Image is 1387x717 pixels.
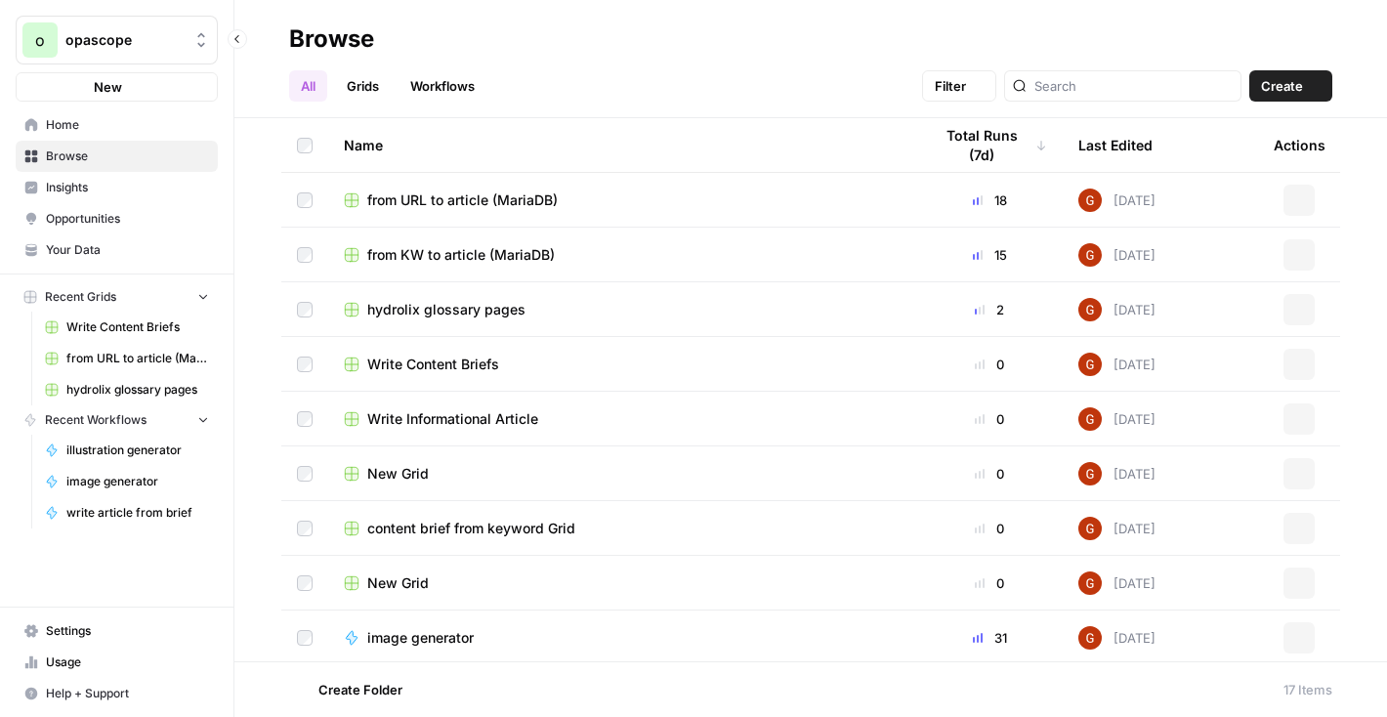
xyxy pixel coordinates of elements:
a: Grids [335,70,391,102]
span: Write Informational Article [367,409,538,429]
span: New [94,77,122,97]
div: [DATE] [1078,571,1156,595]
button: Workspace: opascope [16,16,218,64]
button: Recent Grids [16,282,218,312]
span: New Grid [367,573,429,593]
a: Insights [16,172,218,203]
span: Help + Support [46,685,209,702]
button: Recent Workflows [16,405,218,435]
span: Usage [46,654,209,671]
img: pobvtkb4t1czagu00cqquhmopsq1 [1078,243,1102,267]
div: 15 [932,245,1047,265]
a: New Grid [344,464,901,484]
a: Write Informational Article [344,409,901,429]
span: from URL to article (MariaDB) [66,350,209,367]
span: from URL to article (MariaDB) [367,190,558,210]
a: New Grid [344,573,901,593]
a: from URL to article (MariaDB) [344,190,901,210]
div: [DATE] [1078,353,1156,376]
div: [DATE] [1078,626,1156,650]
span: content brief from keyword Grid [367,519,575,538]
img: pobvtkb4t1czagu00cqquhmopsq1 [1078,462,1102,485]
a: Write Content Briefs [36,312,218,343]
img: pobvtkb4t1czagu00cqquhmopsq1 [1078,517,1102,540]
span: write article from brief [66,504,209,522]
div: 0 [932,355,1047,374]
a: hydrolix glossary pages [36,374,218,405]
span: Your Data [46,241,209,259]
span: hydrolix glossary pages [66,381,209,399]
img: pobvtkb4t1czagu00cqquhmopsq1 [1078,353,1102,376]
a: image generator [344,628,901,648]
button: Help + Support [16,678,218,709]
span: Home [46,116,209,134]
button: Create [1249,70,1332,102]
a: Workflows [399,70,486,102]
span: Recent Workflows [45,411,147,429]
div: 2 [932,300,1047,319]
a: illustration generator [36,435,218,466]
span: Recent Grids [45,288,116,306]
div: Browse [289,23,374,55]
button: New [16,72,218,102]
span: Opportunities [46,210,209,228]
span: hydrolix glossary pages [367,300,525,319]
span: image generator [66,473,209,490]
span: Filter [935,76,966,96]
div: Total Runs (7d) [932,118,1047,172]
span: image generator [367,628,474,648]
div: Actions [1274,118,1325,172]
img: pobvtkb4t1czagu00cqquhmopsq1 [1078,626,1102,650]
span: from KW to article (MariaDB) [367,245,555,265]
input: Search [1034,76,1233,96]
span: illustration generator [66,442,209,459]
div: Last Edited [1078,118,1153,172]
span: Insights [46,179,209,196]
span: Write Content Briefs [66,318,209,336]
div: 0 [932,573,1047,593]
a: Usage [16,647,218,678]
div: 17 Items [1283,680,1332,699]
span: Browse [46,148,209,165]
a: Write Content Briefs [344,355,901,374]
span: opascope [65,30,184,50]
span: o [35,28,45,52]
a: Settings [16,615,218,647]
a: hydrolix glossary pages [344,300,901,319]
div: [DATE] [1078,243,1156,267]
span: Settings [46,622,209,640]
div: [DATE] [1078,462,1156,485]
button: Create Folder [289,674,414,705]
a: from URL to article (MariaDB) [36,343,218,374]
img: pobvtkb4t1czagu00cqquhmopsq1 [1078,189,1102,212]
a: write article from brief [36,497,218,528]
a: All [289,70,327,102]
img: pobvtkb4t1czagu00cqquhmopsq1 [1078,298,1102,321]
div: 0 [932,519,1047,538]
div: 0 [932,409,1047,429]
a: Browse [16,141,218,172]
span: Create [1261,76,1303,96]
img: pobvtkb4t1czagu00cqquhmopsq1 [1078,407,1102,431]
a: Your Data [16,234,218,266]
div: [DATE] [1078,407,1156,431]
div: [DATE] [1078,298,1156,321]
a: image generator [36,466,218,497]
span: Write Content Briefs [367,355,499,374]
a: Home [16,109,218,141]
div: 18 [932,190,1047,210]
img: pobvtkb4t1czagu00cqquhmopsq1 [1078,571,1102,595]
span: New Grid [367,464,429,484]
a: content brief from keyword Grid [344,519,901,538]
div: [DATE] [1078,517,1156,540]
div: [DATE] [1078,189,1156,212]
a: Opportunities [16,203,218,234]
button: Filter [922,70,996,102]
div: 31 [932,628,1047,648]
span: Create Folder [318,680,402,699]
a: from KW to article (MariaDB) [344,245,901,265]
div: Name [344,118,901,172]
div: 0 [932,464,1047,484]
